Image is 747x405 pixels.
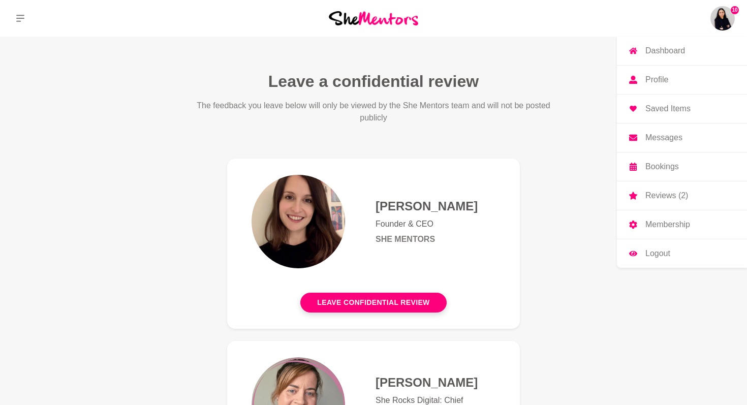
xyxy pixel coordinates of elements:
p: The feedback you leave below will only be viewed by the She Mentors team and will not be posted p... [195,100,552,124]
a: Profile [617,66,747,94]
a: Saved Items [617,95,747,123]
a: Bookings [617,152,747,181]
h4: [PERSON_NAME] [376,375,495,390]
img: She Mentors Logo [329,11,418,25]
h6: She Mentors [376,234,495,244]
h4: [PERSON_NAME] [376,199,495,214]
p: Logout [645,250,670,258]
a: Kanak Kiran10DashboardProfileSaved ItemsMessagesBookingsReviews (2)MembershipLogout [710,6,735,30]
a: [PERSON_NAME]Founder & CEOShe MentorsLeave confidential review [227,159,520,329]
span: 10 [731,6,739,14]
p: Messages [645,134,682,142]
a: Reviews (2) [617,181,747,210]
p: Reviews (2) [645,192,688,200]
p: Saved Items [645,105,691,113]
a: Messages [617,123,747,152]
a: Dashboard [617,37,747,65]
button: Leave confidential review [300,293,446,313]
p: Bookings [645,163,679,171]
img: Kanak Kiran [710,6,735,30]
h1: Leave a confidential review [268,71,479,91]
p: Membership [645,221,690,229]
p: Dashboard [645,47,685,55]
p: Profile [645,76,668,84]
p: Founder & CEO [376,218,495,230]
